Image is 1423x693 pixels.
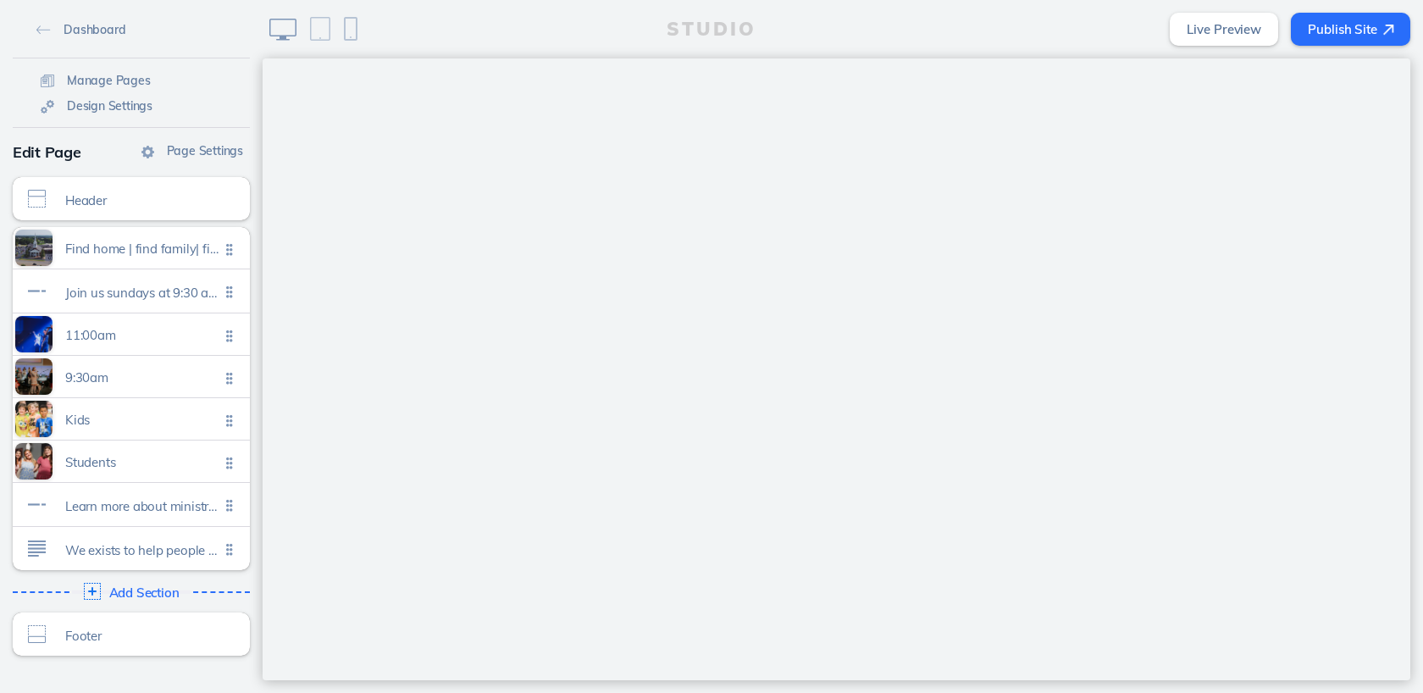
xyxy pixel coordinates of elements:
[36,25,51,35] img: icon-back-arrow@2x.png
[230,330,233,342] img: icon-vertical-dots@2x.png
[65,543,219,557] span: We exists to help people find home in [DEMOGRAPHIC_DATA]; grow in a family of believers and live ...
[226,414,230,427] img: icon-vertical-dots@2x.png
[230,414,233,427] img: icon-vertical-dots@2x.png
[230,372,233,385] img: icon-vertical-dots@2x.png
[230,286,233,298] img: icon-vertical-dots@2x.png
[167,143,243,158] span: Page Settings
[230,499,233,512] img: icon-vertical-dots@2x.png
[65,370,219,385] span: 9:30am
[64,22,125,37] span: Dashboard
[141,146,154,158] img: icon-gear@2x.png
[41,75,54,87] img: icon-pages@2x.png
[230,543,233,556] img: icon-vertical-dots@2x.png
[65,629,219,643] span: Footer
[65,286,219,300] span: Join us sundays at 9:30 and 11:00 am
[67,73,151,88] span: Manage Pages
[344,17,357,41] img: icon-phone@2x.png
[226,457,230,469] img: icon-vertical-dots@2x.png
[109,585,180,600] span: Add Section
[226,243,230,256] img: icon-vertical-dots@2x.png
[67,98,152,114] span: Design Settings
[28,190,46,208] img: icon-section-type-header@2x.png
[310,17,330,41] img: icon-tablet@2x.png
[28,282,46,300] img: icon-section-type-thin-text@2x.png
[65,455,219,469] span: Students
[28,625,46,643] img: icon-section-type-footer@2x.png
[269,19,296,41] img: icon-desktop@2x.png
[84,583,101,600] img: icon-section-type-add@2x.png
[226,543,230,556] img: icon-vertical-dots@2x.png
[226,330,230,342] img: icon-vertical-dots@2x.png
[226,372,230,385] img: icon-vertical-dots@2x.png
[65,193,219,208] span: Header
[65,499,219,513] span: Learn more about ministries and events
[65,241,219,256] span: Find home | find family| find purpose
[230,243,233,256] img: icon-vertical-dots@2x.png
[230,457,233,469] img: icon-vertical-dots@2x.png
[226,286,230,298] img: icon-vertical-dots@2x.png
[41,100,54,114] img: icon-gears@2x.png
[226,499,230,512] img: icon-vertical-dots@2x.png
[1291,13,1410,46] button: Publish Site
[1383,25,1394,36] img: icon-arrow-ne@2x.png
[65,413,219,427] span: Kids
[28,496,46,513] img: icon-section-type-thin-text@2x.png
[28,540,46,557] img: icon-section-type-all-text@2x.png
[13,136,250,169] div: Edit Page
[1170,13,1278,46] a: Live Preview
[65,328,219,342] span: 11:00am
